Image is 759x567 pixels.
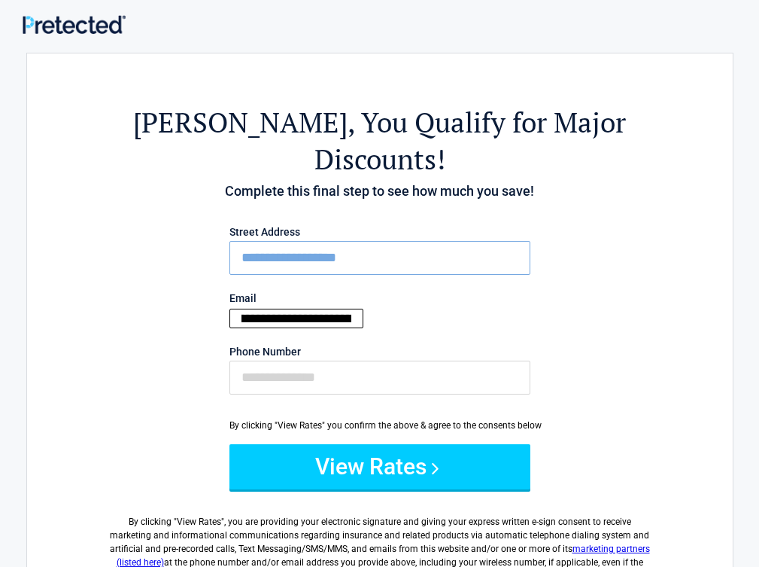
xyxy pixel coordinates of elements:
[229,346,530,357] label: Phone Number
[110,104,650,178] h2: , You Qualify for Major Discounts!
[229,227,530,237] label: Street Address
[229,293,530,303] label: Email
[229,444,530,489] button: View Rates
[133,104,348,141] span: [PERSON_NAME]
[110,181,650,201] h4: Complete this final step to see how much you save!
[23,15,126,34] img: Main Logo
[177,517,221,527] span: View Rates
[229,419,530,432] div: By clicking "View Rates" you confirm the above & agree to the consents below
